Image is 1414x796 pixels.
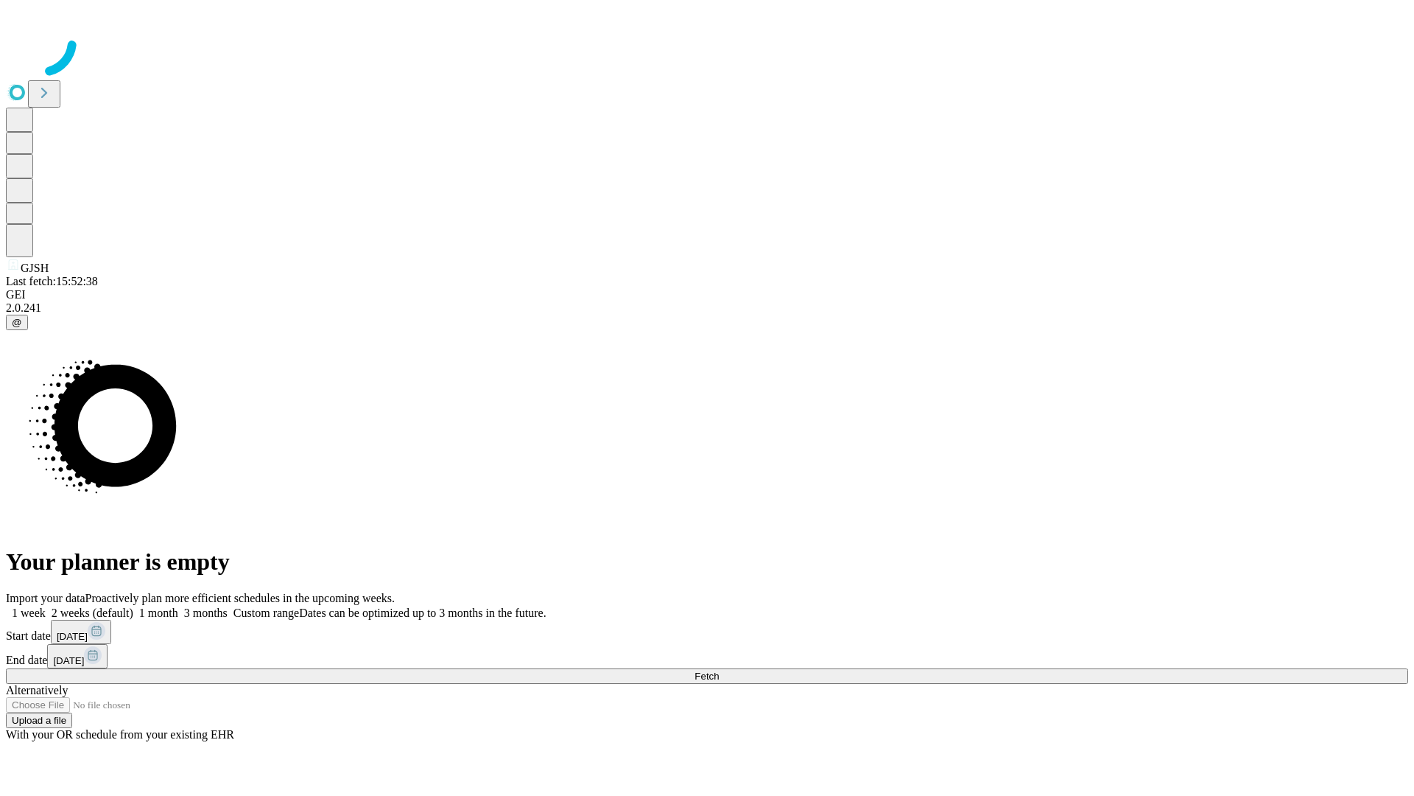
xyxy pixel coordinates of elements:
[12,317,22,328] span: @
[184,607,228,619] span: 3 months
[51,620,111,644] button: [DATE]
[47,644,108,668] button: [DATE]
[21,262,49,274] span: GJSH
[6,620,1408,644] div: Start date
[694,671,719,682] span: Fetch
[299,607,546,619] span: Dates can be optimized up to 3 months in the future.
[6,301,1408,315] div: 2.0.241
[6,275,98,287] span: Last fetch: 15:52:38
[6,713,72,728] button: Upload a file
[6,728,234,741] span: With your OR schedule from your existing EHR
[6,288,1408,301] div: GEI
[6,684,68,696] span: Alternatively
[139,607,178,619] span: 1 month
[57,631,88,642] span: [DATE]
[85,592,395,604] span: Proactively plan more efficient schedules in the upcoming weeks.
[6,668,1408,684] button: Fetch
[53,655,84,666] span: [DATE]
[6,315,28,330] button: @
[6,592,85,604] span: Import your data
[6,644,1408,668] div: End date
[12,607,46,619] span: 1 week
[6,548,1408,576] h1: Your planner is empty
[233,607,299,619] span: Custom range
[52,607,133,619] span: 2 weeks (default)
